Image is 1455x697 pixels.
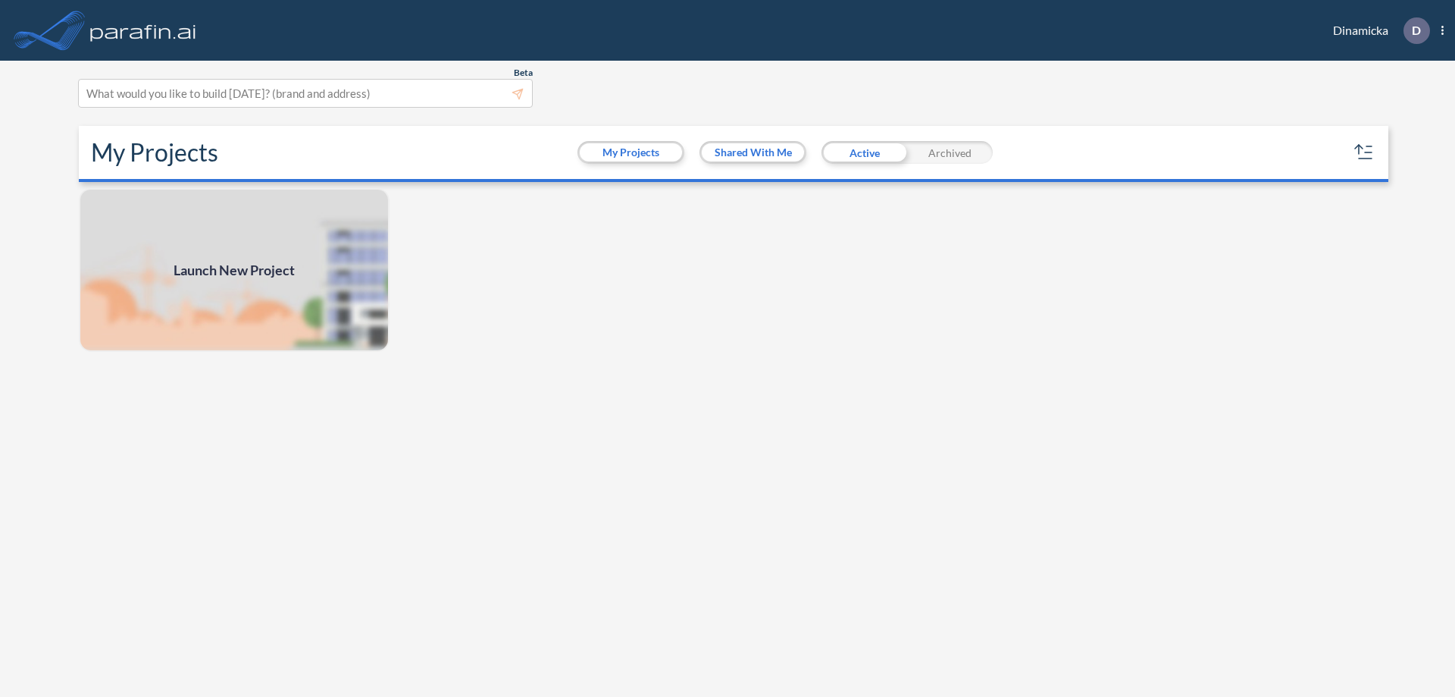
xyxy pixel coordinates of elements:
[1352,140,1376,165] button: sort
[907,141,993,164] div: Archived
[174,260,295,281] span: Launch New Project
[1310,17,1444,44] div: Dinamicka
[702,143,804,162] button: Shared With Me
[79,188,390,352] a: Launch New Project
[580,143,682,162] button: My Projects
[87,15,199,46] img: logo
[1412,24,1421,37] p: D
[91,138,218,167] h2: My Projects
[821,141,907,164] div: Active
[79,188,390,352] img: add
[514,67,533,79] span: Beta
